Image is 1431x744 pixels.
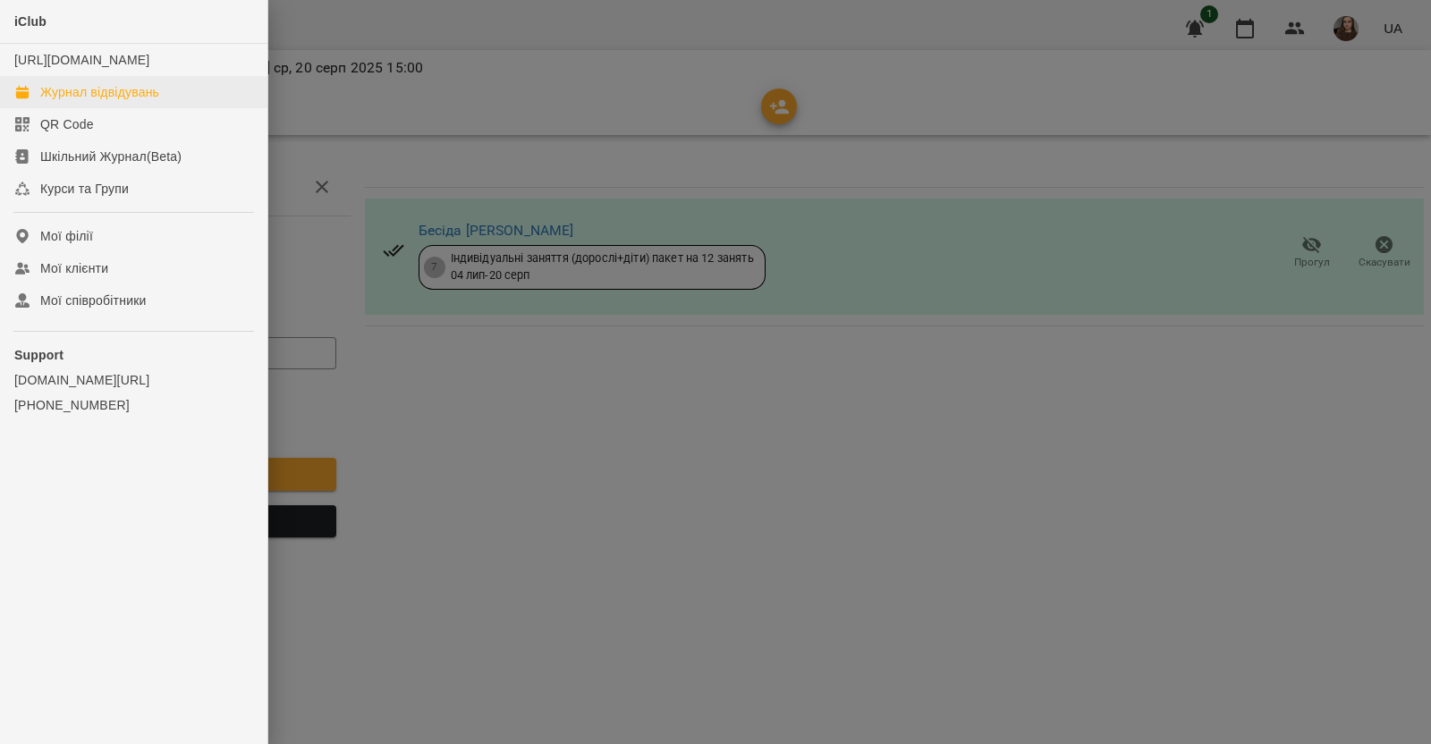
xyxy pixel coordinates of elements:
a: [URL][DOMAIN_NAME] [14,53,149,67]
div: Курси та Групи [40,180,129,198]
div: Мої клієнти [40,259,108,277]
a: [PHONE_NUMBER] [14,396,253,414]
div: Мої філії [40,227,93,245]
div: Шкільний Журнал(Beta) [40,148,182,165]
div: Мої співробітники [40,292,147,309]
p: Support [14,346,253,364]
div: Журнал відвідувань [40,83,159,101]
div: QR Code [40,115,94,133]
span: iClub [14,14,47,29]
a: [DOMAIN_NAME][URL] [14,371,253,389]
